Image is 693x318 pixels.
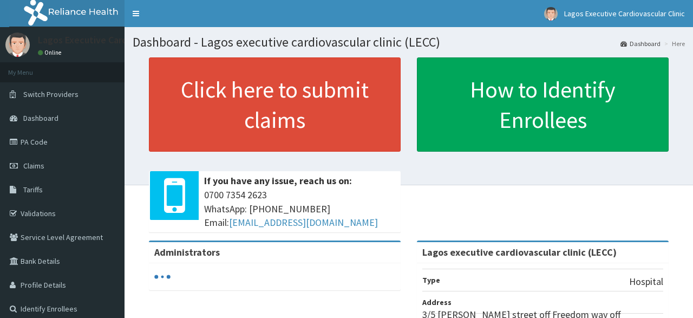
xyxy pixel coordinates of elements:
[23,89,79,99] span: Switch Providers
[422,246,617,258] strong: Lagos executive cardiovascular clinic (LECC)
[629,275,663,289] p: Hospital
[23,185,43,194] span: Tariffs
[422,275,440,285] b: Type
[204,174,352,187] b: If you have any issue, reach us on:
[38,35,194,45] p: Lagos Executive Cardiovascular Clinic
[620,39,661,48] a: Dashboard
[154,246,220,258] b: Administrators
[204,188,395,230] span: 0700 7354 2623 WhatsApp: [PHONE_NUMBER] Email:
[229,216,378,229] a: [EMAIL_ADDRESS][DOMAIN_NAME]
[23,161,44,171] span: Claims
[422,297,452,307] b: Address
[5,33,30,57] img: User Image
[133,35,685,49] h1: Dashboard - Lagos executive cardiovascular clinic (LECC)
[417,57,669,152] a: How to Identify Enrollees
[662,39,685,48] li: Here
[38,49,64,56] a: Online
[564,9,685,18] span: Lagos Executive Cardiovascular Clinic
[154,269,171,285] svg: audio-loading
[544,7,558,21] img: User Image
[23,113,58,123] span: Dashboard
[149,57,401,152] a: Click here to submit claims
